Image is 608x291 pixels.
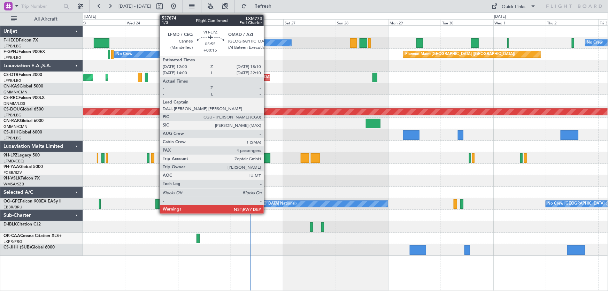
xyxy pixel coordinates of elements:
a: GMMN/CMN [3,90,28,95]
a: CS-JHHGlobal 6000 [3,130,42,135]
span: CS-JHH [3,130,18,135]
span: OK-CAA [3,234,20,238]
div: No Crew [248,38,264,48]
div: Thu 2 [546,19,599,25]
a: F-GPNJFalcon 900EX [3,50,45,54]
div: Thu 25 [178,19,231,25]
span: CS-DTR [3,73,18,77]
span: Refresh [248,4,278,9]
div: Mon 29 [388,19,441,25]
span: CS-DOU [3,107,20,112]
span: CS-RRC [3,96,18,100]
a: GMMN/CMN [3,124,28,129]
a: LFPB/LBG [3,78,22,83]
div: No Crew [116,49,132,60]
a: LKPR/PRG [3,239,22,244]
div: Tue 30 [441,19,493,25]
span: 9H-YAA [3,165,19,169]
div: Tue 23 [73,19,126,25]
button: Refresh [238,1,280,12]
div: No Crew [GEOGRAPHIC_DATA] ([GEOGRAPHIC_DATA] National) [180,199,297,209]
a: OO-GPEFalcon 900EX EASy II [3,199,61,204]
a: 9H-VSLKFalcon 7X [3,176,40,181]
input: Trip Number [21,1,61,12]
span: All Aircraft [18,17,74,22]
a: CS-DOUGlobal 6500 [3,107,44,112]
div: [DATE] [84,14,96,20]
button: All Aircraft [8,14,76,25]
a: D-IBLKCitation CJ2 [3,222,41,227]
a: OK-CAACessna Citation XLS+ [3,234,62,238]
a: CN-RAKGlobal 6000 [3,119,44,123]
span: F-GPNJ [3,50,18,54]
div: Planned Maint [GEOGRAPHIC_DATA] ([GEOGRAPHIC_DATA]) [405,49,515,60]
div: Wed 24 [126,19,178,25]
a: LFPB/LBG [3,44,22,49]
a: CS-RRCFalcon 900LX [3,96,45,100]
a: CS-JHH (SUB)Global 6000 [3,245,55,250]
div: Sun 28 [336,19,388,25]
div: [DATE] [494,14,506,20]
div: Fri 26 [231,19,283,25]
div: Sat 27 [283,19,336,25]
a: FCBB/BZV [3,170,22,175]
a: F-HECDFalcon 7X [3,38,38,43]
span: D-IBLK [3,222,17,227]
div: Wed 1 [493,19,546,25]
a: DNMM/LOS [3,101,25,106]
a: CN-KASGlobal 5000 [3,84,43,89]
a: 9H-YAAGlobal 5000 [3,165,43,169]
a: LFPB/LBG [3,55,22,60]
a: LFMD/CEQ [3,159,24,164]
div: Planned Maint Nice ([GEOGRAPHIC_DATA]) [199,72,276,83]
span: CN-RAK [3,119,20,123]
a: WMSA/SZB [3,182,24,187]
span: OO-GPE [3,199,20,204]
div: No Crew [587,38,603,48]
a: LFPB/LBG [3,113,22,118]
span: CS-JHH (SUB) [3,245,31,250]
span: 9H-VSLK [3,176,21,181]
div: No Crew [167,153,183,163]
a: CS-DTRFalcon 2000 [3,73,42,77]
span: [DATE] - [DATE] [118,3,151,9]
a: LFPB/LBG [3,136,22,141]
span: 9H-LPZ [3,153,17,158]
button: Quick Links [488,1,540,12]
div: Quick Links [502,3,526,10]
div: No Crew [187,38,203,48]
div: Planned Maint [GEOGRAPHIC_DATA] ([GEOGRAPHIC_DATA]) [195,130,305,140]
a: EBBR/BRU [3,205,22,210]
span: F-HECD [3,38,19,43]
a: 9H-LPZLegacy 500 [3,153,40,158]
span: CN-KAS [3,84,20,89]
